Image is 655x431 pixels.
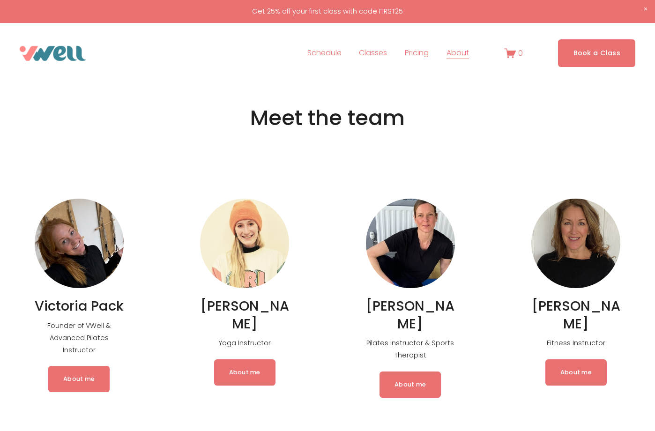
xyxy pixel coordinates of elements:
p: Yoga Instructor [200,337,289,349]
a: folder dropdown [447,46,469,61]
img: Person wearing an orange beanie and a sweater with "GRL PWR" text, smiling. [200,199,289,288]
a: About me [48,366,110,392]
a: About me [214,359,275,386]
a: Book a Class [558,39,635,67]
a: About me [380,372,441,398]
a: 0 items in cart [504,47,523,59]
img: Person sitting on a yoga mat indoors, wearing a black shirt and black pants, with socks. Backgrou... [366,199,455,288]
a: About me [545,359,607,386]
span: About [447,46,469,60]
p: Founder of VWell & Advanced Pilates Instructor [35,320,124,357]
h2: [PERSON_NAME] [200,297,289,333]
h2: [PERSON_NAME] [531,297,620,333]
a: Pricing [405,46,429,61]
p: Pilates Instructor & Sports Therapist [366,337,455,362]
a: folder dropdown [359,46,387,61]
img: VWell [20,46,86,61]
h2: [PERSON_NAME] [366,297,455,333]
span: Classes [359,46,387,60]
a: Schedule [307,46,342,61]
h2: Victoria Pack [35,297,124,315]
p: Fitness Instructor [531,337,620,349]
h2: Meet the team [46,104,609,132]
span: 0 [518,48,523,59]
